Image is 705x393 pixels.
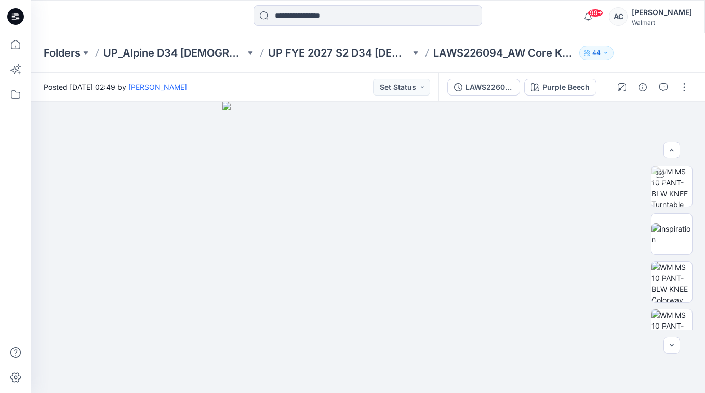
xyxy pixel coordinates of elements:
span: Posted [DATE] 02:49 by [44,82,187,92]
div: LAWS226094_AW Core Knit Wide Leg Pant OPT2 [465,82,513,93]
div: Walmart [632,19,692,26]
button: LAWS226094_AW Core Knit Wide Leg Pant OPT2 [447,79,520,96]
button: Details [634,79,651,96]
button: 44 [579,46,614,60]
p: 44 [592,47,601,59]
button: Purple Beech [524,79,596,96]
div: Purple Beech [542,82,590,93]
a: UP FYE 2027 S2 D34 [DEMOGRAPHIC_DATA] Active Alpine [268,46,410,60]
a: Folders [44,46,81,60]
span: 99+ [588,9,603,17]
div: [PERSON_NAME] [632,6,692,19]
div: AC [609,7,628,26]
a: UP_Alpine D34 [DEMOGRAPHIC_DATA] Active [103,46,245,60]
img: WM MS 10 PANT-BLW KNEE Front wo Avatar [651,309,692,350]
img: eyJhbGciOiJIUzI1NiIsImtpZCI6IjAiLCJzbHQiOiJzZXMiLCJ0eXAiOiJKV1QifQ.eyJkYXRhIjp7InR5cGUiOiJzdG9yYW... [222,102,514,393]
p: LAWS226094_AW Core Knit Wide Leg Pant OPT2 [433,46,575,60]
img: inspiration [651,223,692,245]
a: [PERSON_NAME] [128,83,187,91]
img: WM MS 10 PANT-BLW KNEE Turntable with Avatar [651,166,692,207]
img: WM MS 10 PANT-BLW KNEE Colorway wo Avatar [651,262,692,302]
